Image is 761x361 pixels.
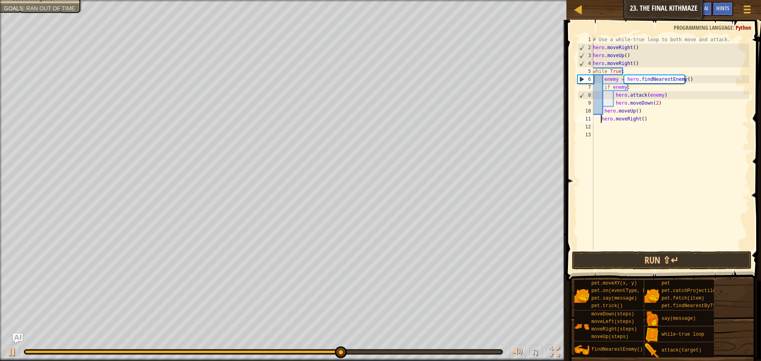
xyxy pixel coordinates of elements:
div: 7 [577,83,593,91]
button: Toggle fullscreen [547,345,562,361]
span: moveUp(steps) [591,334,629,340]
div: 13 [577,131,593,139]
span: Python [736,24,751,31]
button: Ask AI [13,334,23,343]
div: 11 [577,115,593,123]
span: pet.findNearestByType(type) [662,303,738,309]
span: findNearestEnemy() [591,347,643,352]
button: Ask AI [691,2,712,16]
span: Ran out of time [26,5,75,11]
button: ♫ [530,345,543,361]
span: attack(target) [662,348,702,353]
span: say(message) [662,316,696,321]
img: portrait.png [644,343,660,358]
span: pet.moveXY(x, y) [591,281,637,286]
span: : [733,24,736,31]
span: ♫ [531,346,539,358]
span: Programming language [674,24,733,31]
span: moveDown(steps) [591,311,634,317]
span: pet.fetch(item) [662,296,704,301]
span: pet.on(eventType, handler) [591,288,665,294]
div: 4 [578,59,593,67]
img: portrait.png [574,319,589,334]
span: pet.catchProjectile(arrow) [662,288,736,294]
div: 9 [577,99,593,107]
span: Goals [4,5,23,11]
span: Ask AI [695,4,708,12]
span: pet [662,281,670,286]
div: 6 [578,75,593,83]
img: portrait.png [574,288,589,303]
span: pet.trick() [591,303,623,309]
div: 10 [577,107,593,115]
div: 12 [577,123,593,131]
span: Hints [716,4,729,12]
div: 5 [577,67,593,75]
span: moveLeft(steps) [591,319,634,325]
button: Ctrl + P: Play [4,345,20,361]
img: portrait.png [644,288,660,303]
div: 1 [577,36,593,44]
div: 8 [578,91,593,99]
span: : [23,5,26,11]
img: portrait.png [644,327,660,342]
button: Show game menu [737,2,757,20]
span: pet.say(message) [591,296,637,301]
img: portrait.png [644,311,660,327]
button: Run ⇧↵ [572,251,751,269]
span: while-true loop [662,332,704,337]
img: portrait.png [574,342,589,357]
span: moveRight(steps) [591,327,637,332]
div: 3 [578,52,593,59]
div: 2 [578,44,593,52]
button: Adjust volume [510,345,526,361]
